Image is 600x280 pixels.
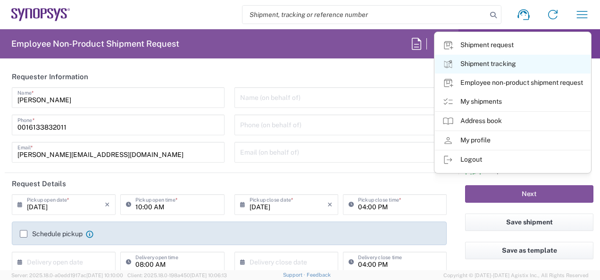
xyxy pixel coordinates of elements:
span: Copyright © [DATE]-[DATE] Agistix Inc., All Rights Reserved [443,271,589,280]
a: My shipments [435,92,591,111]
button: Save as template [465,242,593,259]
a: Shipment tracking [435,55,591,74]
label: Schedule pickup [20,230,83,238]
button: Next [465,185,593,203]
a: Feedback [307,272,331,278]
i: × [327,197,333,212]
a: Employee non-product shipment request [435,74,591,92]
h2: Requester Information [12,72,88,82]
a: Support [283,272,307,278]
span: [DATE] 10:10:00 [86,272,123,278]
a: Shipment request [435,36,591,55]
span: Server: 2025.18.0-a0edd1917ac [11,272,123,278]
span: Client: 2025.18.0-198a450 [127,272,227,278]
a: Address book [435,112,591,131]
h2: Employee Non-Product Shipment Request [11,38,179,49]
button: Save shipment [465,214,593,231]
a: Logout [435,150,591,169]
span: [DATE] 10:06:13 [190,272,227,278]
input: Shipment, tracking or reference number [242,6,487,24]
a: My profile [435,131,591,150]
h2: Request Details [12,179,66,189]
i: × [105,197,110,212]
